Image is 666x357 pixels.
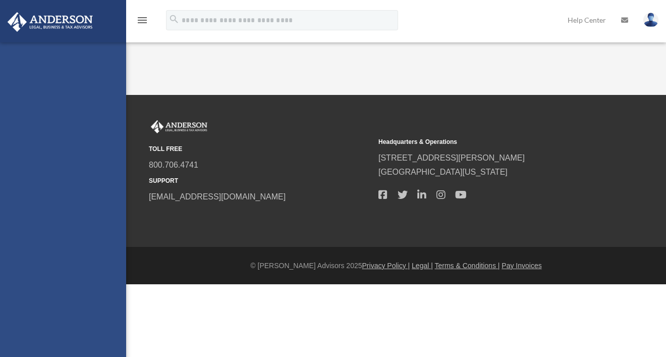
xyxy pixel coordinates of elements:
[378,154,525,162] a: [STREET_ADDRESS][PERSON_NAME]
[643,13,658,27] img: User Pic
[378,168,508,176] a: [GEOGRAPHIC_DATA][US_STATE]
[362,262,410,270] a: Privacy Policy |
[126,260,666,272] div: © [PERSON_NAME] Advisors 2025
[136,18,148,26] a: menu
[412,262,433,270] a: Legal |
[149,144,371,155] small: TOLL FREE
[149,176,371,186] small: SUPPORT
[169,14,180,25] i: search
[502,262,541,270] a: Pay Invoices
[435,262,500,270] a: Terms & Conditions |
[149,161,198,169] a: 800.706.4741
[5,12,96,32] img: Anderson Advisors Platinum Portal
[378,137,601,147] small: Headquarters & Operations
[149,192,286,201] a: [EMAIL_ADDRESS][DOMAIN_NAME]
[136,14,148,26] i: menu
[149,120,209,133] img: Anderson Advisors Platinum Portal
